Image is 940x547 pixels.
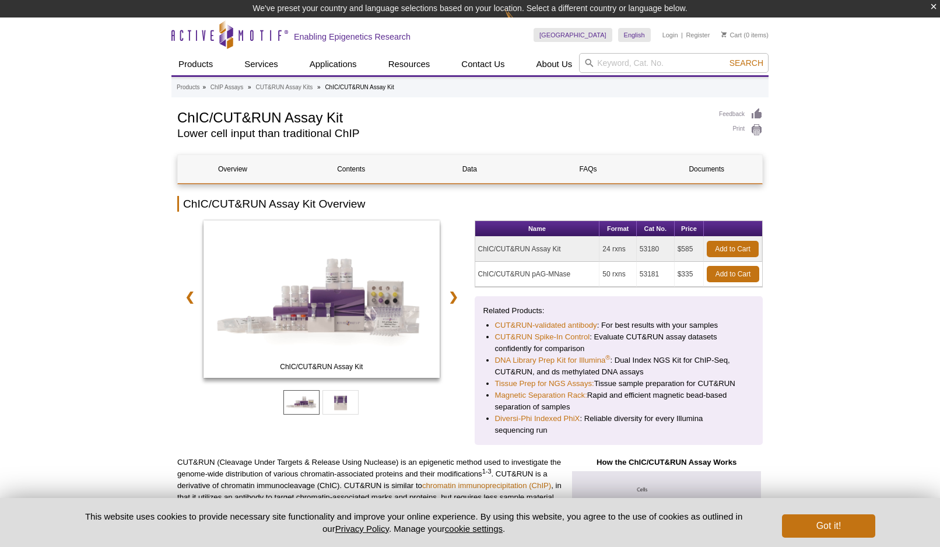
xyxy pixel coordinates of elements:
li: ChIC/CUT&RUN Assay Kit [325,84,394,90]
th: Format [599,221,636,237]
sup: 1-3 [482,468,492,475]
img: Your Cart [721,31,727,37]
span: ChIC/CUT&RUN Assay Kit [206,361,437,373]
td: $585 [675,237,704,262]
a: Products [171,53,220,75]
a: Services [237,53,285,75]
td: 53181 [637,262,675,287]
li: Tissue sample preparation for CUT&RUN [495,378,743,390]
td: 53180 [637,237,675,262]
img: Change Here [505,9,536,36]
td: 24 rxns [599,237,636,262]
a: Data [415,155,524,183]
li: | [681,28,683,42]
a: Contact Us [454,53,511,75]
a: Documents [652,155,762,183]
li: : Reliable diversity for every Illumina sequencing run [495,413,743,436]
sup: ® [605,354,610,361]
a: Tissue Prep for NGS Assays: [495,378,594,390]
a: Print [719,124,763,136]
th: Cat No. [637,221,675,237]
h2: Lower cell input than traditional ChIP [177,128,707,139]
p: CUT&RUN (Cleavage Under Targets & Release Using Nuclease) is an epigenetic method used to investi... [177,457,562,515]
a: chromatin immunoprecipitation (ChIP) [422,481,551,490]
li: Rapid and efficient magnetic bead-based separation of samples [495,390,743,413]
a: About Us [529,53,580,75]
button: cookie settings [445,524,503,534]
a: FAQs [534,155,643,183]
a: CUT&RUN Assay Kits [255,82,313,93]
a: ❯ [441,283,466,310]
td: 50 rxns [599,262,636,287]
a: Add to Cart [707,266,759,282]
a: Products [177,82,199,93]
a: Cart [721,31,742,39]
h2: Enabling Epigenetics Research [294,31,411,42]
li: : For best results with your samples [495,320,743,331]
a: ChIC/CUT&RUN Assay Kit [204,220,440,381]
h1: ChIC/CUT&RUN Assay Kit [177,108,707,125]
li: » [317,84,321,90]
a: Resources [381,53,437,75]
a: ❮ [177,283,202,310]
h2: ChIC/CUT&RUN Assay Kit Overview [177,196,763,212]
a: Add to Cart [707,241,759,257]
a: Privacy Policy [335,524,389,534]
a: Contents [296,155,406,183]
a: Magnetic Separation Rack: [495,390,587,401]
li: : Evaluate CUT&RUN assay datasets confidently for comparison [495,331,743,355]
span: Search [729,58,763,68]
a: CUT&RUN Spike-In Control [495,331,590,343]
li: » [248,84,251,90]
li: » [202,84,206,90]
td: ChIC/CUT&RUN Assay Kit [475,237,600,262]
strong: How the ChIC/CUT&RUN Assay Works [597,458,736,467]
a: ChIP Assays [211,82,244,93]
p: This website uses cookies to provide necessary site functionality and improve your online experie... [65,510,763,535]
a: [GEOGRAPHIC_DATA] [534,28,612,42]
p: Related Products: [483,305,755,317]
button: Got it! [782,514,875,538]
a: Register [686,31,710,39]
input: Keyword, Cat. No. [579,53,769,73]
a: Diversi-Phi Indexed PhiX [495,413,580,425]
th: Price [675,221,704,237]
th: Name [475,221,600,237]
a: English [618,28,651,42]
a: Feedback [719,108,763,121]
a: DNA Library Prep Kit for Illumina® [495,355,611,366]
td: $335 [675,262,704,287]
td: ChIC/CUT&RUN pAG-MNase [475,262,600,287]
a: CUT&RUN-validated antibody [495,320,597,331]
li: (0 items) [721,28,769,42]
a: Login [662,31,678,39]
li: : Dual Index NGS Kit for ChIP-Seq, CUT&RUN, and ds methylated DNA assays [495,355,743,378]
img: ChIC/CUT&RUN Assay Kit [204,220,440,378]
a: Applications [303,53,364,75]
a: Overview [178,155,287,183]
button: Search [726,58,767,68]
